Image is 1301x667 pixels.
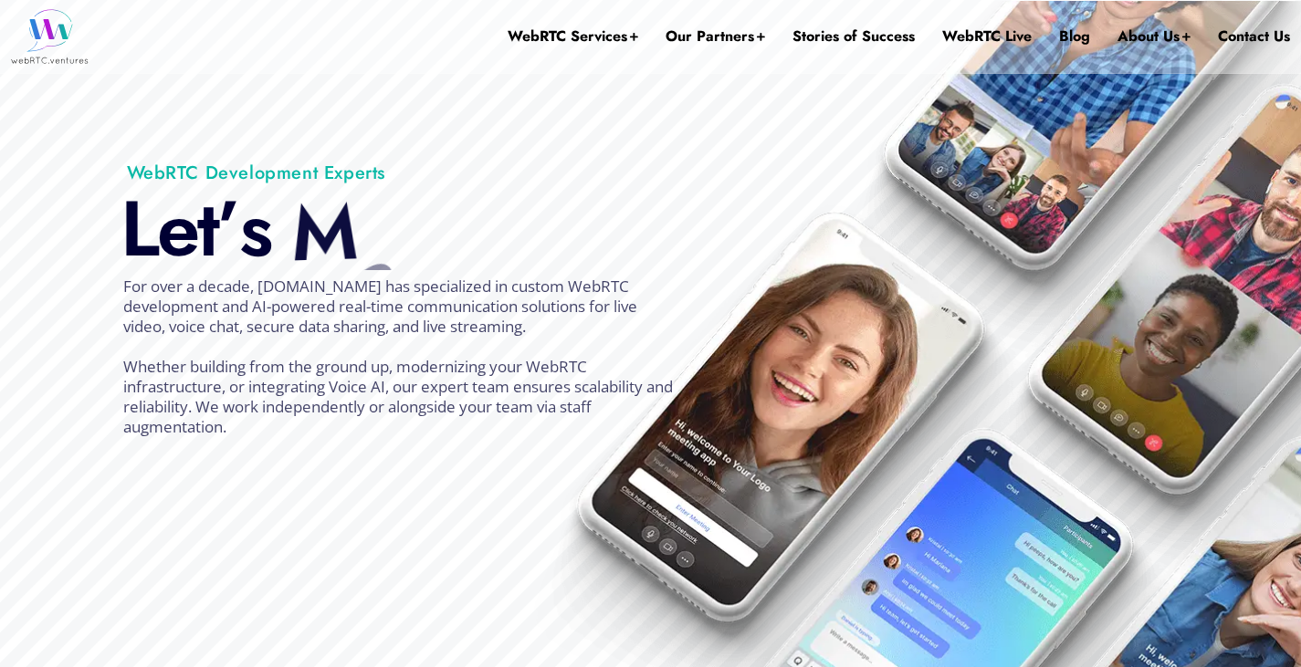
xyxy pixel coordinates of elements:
[342,231,405,321] div: a
[157,188,197,270] div: e
[217,188,239,270] div: ’
[238,188,269,270] div: s
[121,188,157,270] div: L
[11,9,89,64] img: WebRTC.ventures
[72,162,673,184] h1: WebRTC Development Experts
[197,188,217,270] div: t
[289,191,357,275] div: M
[123,356,673,437] span: Whether building from the ground up, modernizing your WebRTC infrastructure, or integrating Voice...
[123,276,673,437] span: For over a decade, [DOMAIN_NAME] has specialized in custom WebRTC development and AI-powered real...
